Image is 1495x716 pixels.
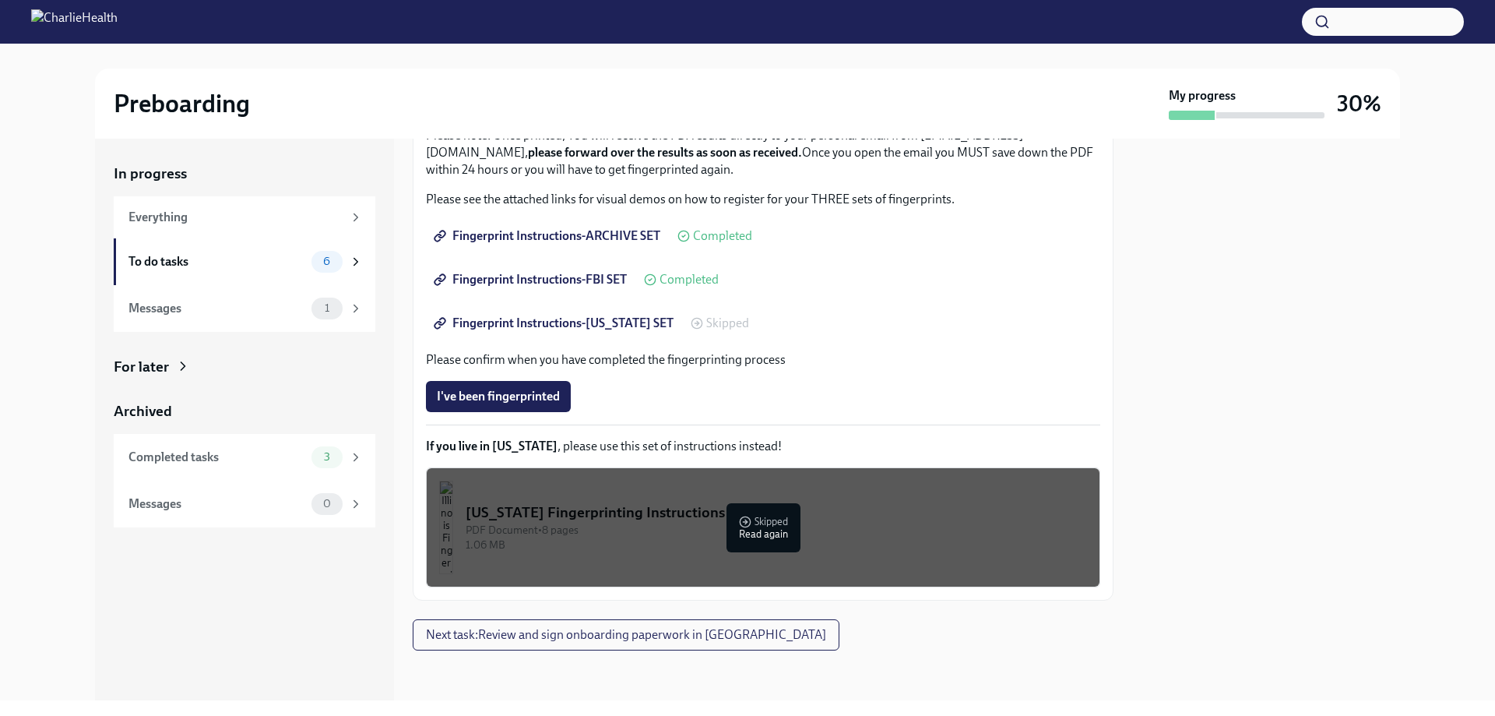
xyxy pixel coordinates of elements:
a: Fingerprint Instructions-FBI SET [426,264,638,295]
span: 3 [315,451,339,463]
a: Fingerprint Instructions-[US_STATE] SET [426,308,684,339]
div: [US_STATE] Fingerprinting Instructions [466,503,1087,523]
img: CharlieHealth [31,9,118,34]
span: I've been fingerprinted [437,389,560,404]
p: Please note: Once printed, You will receive the FBI results directly to your personal email from ... [426,127,1100,178]
p: Please see the attached links for visual demos on how to register for your THREE sets of fingerpr... [426,191,1100,208]
button: I've been fingerprinted [426,381,571,412]
p: , please use this set of instructions instead! [426,438,1100,455]
div: For later [114,357,169,377]
span: Skipped [706,317,749,330]
a: For later [114,357,375,377]
a: To do tasks6 [114,238,375,285]
a: Messages1 [114,285,375,332]
div: PDF Document • 8 pages [466,523,1087,538]
button: Next task:Review and sign onboarding paperwork in [GEOGRAPHIC_DATA] [413,619,839,651]
span: Fingerprint Instructions-FBI SET [437,272,627,287]
div: Everything [128,209,343,226]
div: Messages [128,496,305,513]
a: Messages0 [114,481,375,527]
img: Illinois Fingerprinting Instructions [439,481,453,574]
a: In progress [114,164,375,184]
span: Fingerprint Instructions-ARCHIVE SET [437,228,660,244]
span: Completed [660,273,719,286]
h2: Preboarding [114,88,250,119]
div: Completed tasks [128,449,305,466]
a: Everything [114,196,375,238]
span: 1 [315,302,339,314]
span: Fingerprint Instructions-[US_STATE] SET [437,316,674,331]
p: Please confirm when you have completed the fingerprinting process [426,351,1100,369]
a: Completed tasks3 [114,434,375,481]
h3: 30% [1337,90,1381,118]
div: To do tasks [128,253,305,270]
div: Messages [128,300,305,317]
span: Next task : Review and sign onboarding paperwork in [GEOGRAPHIC_DATA] [426,627,826,643]
span: 6 [314,256,339,267]
div: 1.06 MB [466,538,1087,552]
a: Fingerprint Instructions-ARCHIVE SET [426,220,671,252]
strong: If you live in [US_STATE] [426,439,558,453]
strong: My progress [1169,87,1236,104]
button: [US_STATE] Fingerprinting InstructionsPDF Document•8 pages1.06 MBSkippedRead again [426,467,1100,587]
strong: please forward over the results as soon as received. [528,145,802,160]
span: 0 [314,498,340,510]
span: Completed [693,230,752,242]
a: Archived [114,401,375,421]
